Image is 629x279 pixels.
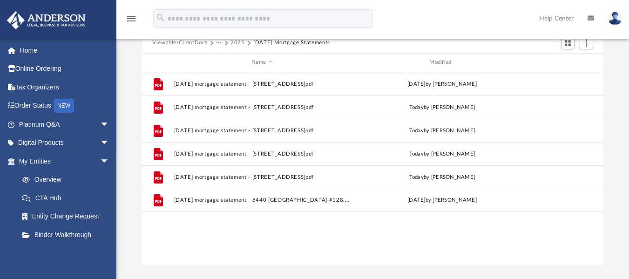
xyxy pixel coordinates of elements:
span: arrow_drop_down [100,134,119,153]
a: CTA Hub [13,189,123,207]
div: id [146,58,169,67]
span: arrow_drop_down [100,115,119,134]
div: by [PERSON_NAME] [354,173,530,181]
button: Add [580,36,594,49]
i: search [156,13,166,23]
div: grid [142,72,603,265]
span: today [409,104,424,109]
i: menu [126,13,137,24]
div: Name [174,58,350,67]
button: Switch to Grid View [561,36,575,49]
a: Digital Productsarrow_drop_down [7,134,123,152]
span: today [409,128,424,133]
button: [DATE] Mortgage Statements [253,39,330,47]
button: Viewable-ClientDocs [152,39,207,47]
button: 2025 [230,39,245,47]
a: Overview [13,170,123,189]
div: [DATE] by [PERSON_NAME] [354,80,530,88]
a: Online Ordering [7,60,123,78]
a: Order StatusNEW [7,96,123,116]
button: [DATE] mortgage statement - [STREET_ADDRESS]pdf [174,81,350,87]
div: Modified [354,58,530,67]
div: NEW [54,99,74,113]
button: [DATE] mortgage statement - [STREET_ADDRESS]pdf [174,150,350,157]
button: [DATE] mortgage statement - 8440 [GEOGRAPHIC_DATA] #128.pdf [174,197,350,203]
a: My Entitiesarrow_drop_down [7,152,123,170]
span: today [409,151,424,156]
div: by [PERSON_NAME] [354,126,530,135]
button: ··· [216,39,222,47]
button: [DATE] mortgage statement - [STREET_ADDRESS]pdf [174,104,350,110]
a: Platinum Q&Aarrow_drop_down [7,115,123,134]
a: menu [126,18,137,24]
a: Entity Change Request [13,207,123,226]
div: id [534,58,599,67]
img: Anderson Advisors Platinum Portal [4,11,88,29]
button: [DATE] mortgage statement - [STREET_ADDRESS]pdf [174,127,350,133]
a: Binder Walkthrough [13,225,123,244]
a: Home [7,41,123,60]
div: by [PERSON_NAME] [354,103,530,111]
button: [DATE] mortgage statement - [STREET_ADDRESS]pdf [174,174,350,180]
a: My Blueprint [13,244,119,263]
img: User Pic [608,12,622,25]
a: Tax Organizers [7,78,123,96]
span: today [409,174,424,179]
span: arrow_drop_down [100,152,119,171]
div: [DATE] by [PERSON_NAME] [354,196,530,204]
div: by [PERSON_NAME] [354,150,530,158]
